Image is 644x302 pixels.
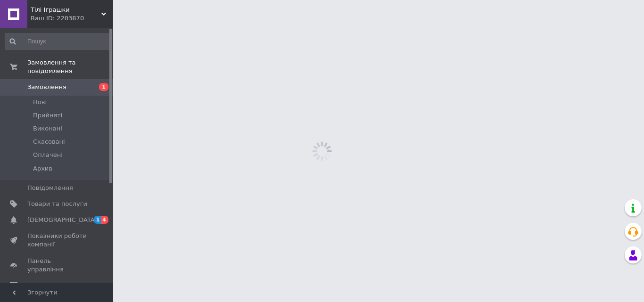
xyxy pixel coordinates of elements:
span: Нові [33,98,47,106]
span: Замовлення та повідомлення [27,58,113,75]
span: Товари та послуги [27,200,87,208]
span: 4 [101,216,108,224]
div: Ваш ID: 2203870 [31,14,113,23]
span: Виконані [33,124,62,133]
span: Оплачені [33,151,63,159]
span: Відгуки [27,281,52,290]
span: Повідомлення [27,184,73,192]
span: 1 [94,216,101,224]
span: Скасовані [33,138,65,146]
span: Замовлення [27,83,66,91]
input: Пошук [5,33,111,50]
span: 1 [99,83,108,91]
span: Показники роботи компанії [27,232,87,249]
span: Прийняті [33,111,62,120]
span: Архив [33,164,52,173]
span: Панель управління [27,257,87,274]
span: Тілі Іграшки [31,6,101,14]
span: [DEMOGRAPHIC_DATA] [27,216,97,224]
